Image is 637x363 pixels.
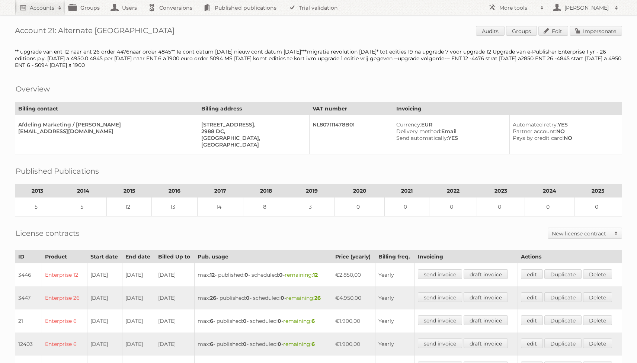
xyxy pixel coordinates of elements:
td: [DATE] [122,286,155,309]
td: 0 [477,197,525,216]
td: €1.900,00 [332,309,375,333]
span: Pays by credit card: [513,135,564,141]
th: ID [15,250,42,263]
div: ** upgrade van ent 12 naar ent 26 order 4476naar order 4845** 1e cont datum [DATE] nieuw cont dat... [15,48,622,68]
td: Yearly [375,333,414,356]
span: Partner account: [513,128,556,135]
td: [DATE] [87,333,122,356]
td: Enterprise 12 [42,263,87,287]
th: Invoicing [393,102,622,115]
div: [STREET_ADDRESS], [201,121,303,128]
td: [DATE] [87,286,122,309]
a: Delete [583,292,612,302]
div: YES [513,121,616,128]
span: Automated retry: [513,121,558,128]
strong: 6 [210,318,213,324]
a: edit [521,338,543,348]
span: Send automatically: [396,135,448,141]
th: End date [122,250,155,263]
td: Enterprise 6 [42,333,87,356]
div: YES [396,135,503,141]
th: 2021 [384,184,429,197]
th: Actions [518,250,622,263]
strong: 26 [210,295,216,301]
td: €1.900,00 [332,333,375,356]
div: [GEOGRAPHIC_DATA], [201,135,303,141]
strong: 26 [314,295,321,301]
td: 3447 [15,286,42,309]
th: 2023 [477,184,525,197]
th: 2025 [574,184,622,197]
a: draft invoice [464,269,508,279]
strong: 0 [246,295,250,301]
a: send invoice [418,315,462,325]
div: EUR [396,121,503,128]
th: 2024 [525,184,574,197]
a: Duplicate [544,315,582,325]
strong: 0 [243,318,247,324]
td: Enterprise 26 [42,286,87,309]
td: [DATE] [87,263,122,287]
strong: 0 [244,272,248,278]
td: 3 [289,197,335,216]
span: remaining: [285,272,318,278]
a: draft invoice [464,338,508,348]
th: Billing address [198,102,309,115]
h2: Published Publications [16,166,99,177]
td: 5 [15,197,60,216]
div: Email [396,128,503,135]
span: Currency: [396,121,421,128]
td: 14 [198,197,243,216]
h2: [PERSON_NAME] [563,4,611,12]
td: max: - published: - scheduled: - [195,286,332,309]
strong: 6 [210,341,213,347]
th: Pub. usage [195,250,332,263]
td: Yearly [375,309,414,333]
td: [DATE] [87,309,122,333]
a: Delete [583,338,612,348]
td: 0 [525,197,574,216]
td: 8 [243,197,289,216]
strong: 0 [279,272,283,278]
div: NO [513,135,616,141]
a: draft invoice [464,292,508,302]
h2: Accounts [30,4,54,12]
td: 3446 [15,263,42,287]
div: 2988 DC, [201,128,303,135]
th: Billing contact [15,102,198,115]
td: 13 [151,197,197,216]
td: max: - published: - scheduled: - [195,263,332,287]
th: 2014 [60,184,107,197]
strong: 0 [278,341,281,347]
strong: 6 [311,318,315,324]
h2: New license contract [552,230,611,237]
h2: License contracts [16,228,80,239]
a: Delete [583,269,612,279]
a: Duplicate [544,338,582,348]
th: 2017 [198,184,243,197]
th: Price (yearly) [332,250,375,263]
td: max: - published: - scheduled: - [195,333,332,356]
td: Enterprise 6 [42,309,87,333]
td: 21 [15,309,42,333]
td: 0 [384,197,429,216]
th: VAT number [309,102,393,115]
td: [DATE] [155,286,195,309]
div: Afdeling Marketing / [PERSON_NAME] [18,121,192,128]
h2: Overview [16,83,50,94]
a: edit [521,269,543,279]
a: send invoice [418,338,462,348]
th: Product [42,250,87,263]
td: 0 [429,197,477,216]
h1: Account 21: Alternate [GEOGRAPHIC_DATA] [15,26,622,37]
td: [DATE] [122,309,155,333]
strong: 12 [210,272,215,278]
td: €2.850,00 [332,263,375,287]
strong: 0 [278,318,281,324]
strong: 0 [243,341,247,347]
a: Audits [476,26,505,36]
a: Duplicate [544,269,582,279]
th: Start date [87,250,122,263]
td: [DATE] [122,333,155,356]
th: Billing freq. [375,250,414,263]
